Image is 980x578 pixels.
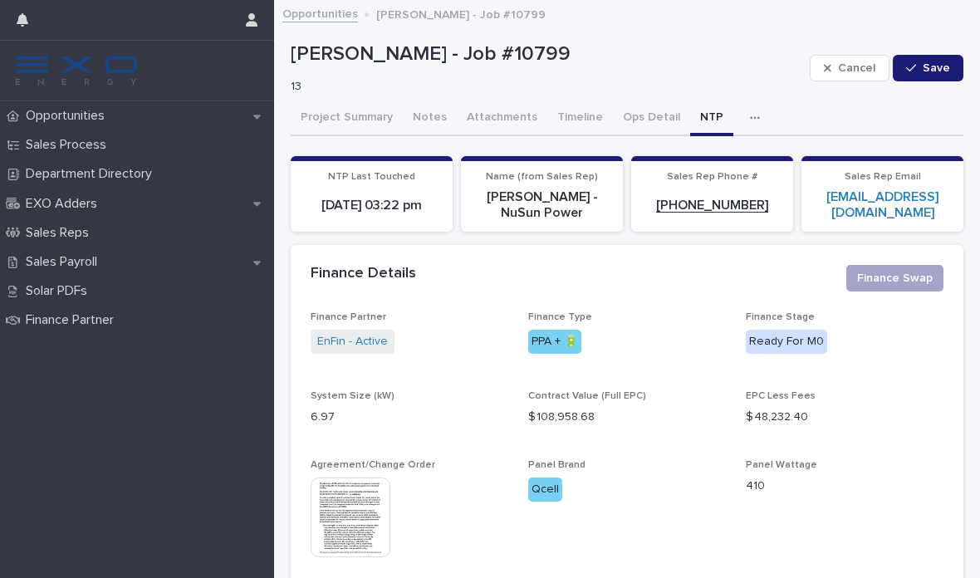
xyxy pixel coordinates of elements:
a: Opportunities [282,3,358,22]
p: Opportunities [19,108,118,124]
p: 410 [746,478,943,495]
img: FKS5r6ZBThi8E5hshIGi [13,54,140,87]
p: $ 48,232.40 [746,409,943,426]
span: Finance Swap [857,270,933,287]
span: Sales Rep Email [845,172,921,182]
div: Ready For M0 [746,330,827,354]
h2: Finance Details [311,265,416,283]
span: Save [923,62,950,74]
a: EnFin - Active [317,333,388,350]
p: Finance Partner [19,312,127,328]
span: Name (from Sales Rep) [486,172,598,182]
button: Notes [403,101,457,136]
button: Attachments [457,101,547,136]
div: PPA + 🔋 [528,330,581,354]
span: Finance Stage [746,312,815,322]
span: System Size (kW) [311,391,394,401]
p: EXO Adders [19,196,110,212]
button: Project Summary [291,101,403,136]
span: Panel Wattage [746,460,817,470]
p: $ 108,958.68 [528,409,726,426]
div: Qcell [528,478,562,502]
button: NTP [690,101,733,136]
p: [DATE] 03:22 pm [301,198,443,213]
p: Sales Reps [19,225,102,241]
span: Contract Value (Full EPC) [528,391,646,401]
span: Panel Brand [528,460,586,470]
p: Sales Process [19,137,120,153]
span: Cancel [838,62,875,74]
button: Cancel [810,55,889,81]
span: Finance Partner [311,312,386,322]
p: 13 [291,80,796,94]
span: Sales Rep Phone # [667,172,757,182]
p: Sales Payroll [19,254,110,270]
p: 6.97 [311,409,508,426]
p: Solar PDFs [19,283,100,299]
p: [PERSON_NAME] - NuSun Power [471,189,613,221]
button: Ops Detail [613,101,690,136]
span: Finance Type [528,312,592,322]
button: Finance Swap [846,265,943,291]
p: [PERSON_NAME] - Job #10799 [376,4,546,22]
a: [EMAIL_ADDRESS][DOMAIN_NAME] [826,190,938,219]
p: [PERSON_NAME] - Job #10799 [291,42,803,66]
p: Department Directory [19,166,165,182]
span: Agreement/Change Order [311,460,435,470]
button: Save [893,55,963,81]
button: Timeline [547,101,613,136]
span: EPC Less Fees [746,391,816,401]
span: NTP Last Touched [328,172,415,182]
